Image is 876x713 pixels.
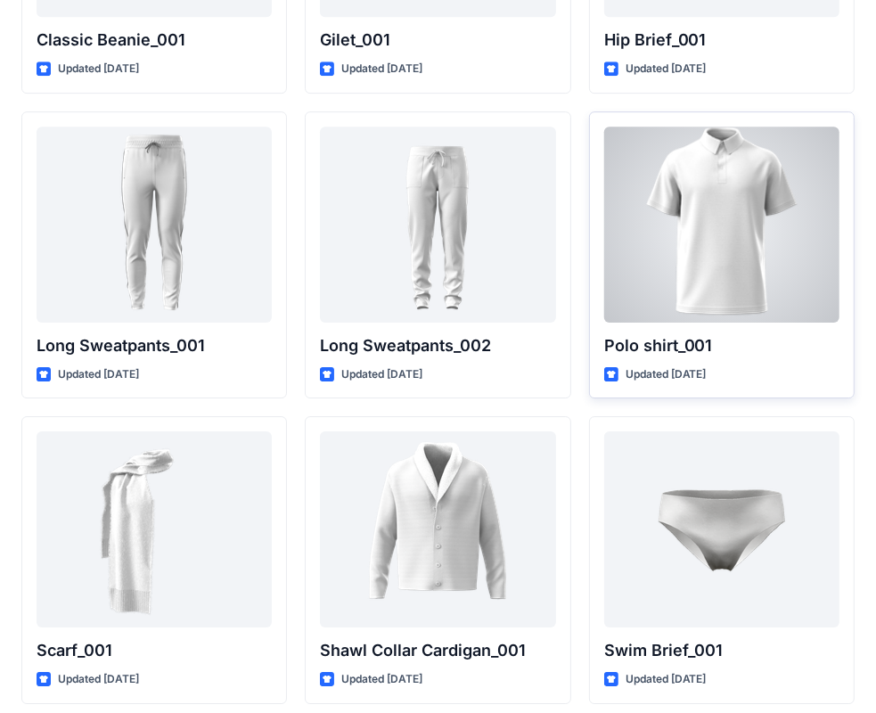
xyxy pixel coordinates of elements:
p: Hip Brief_001 [604,28,839,53]
a: Shawl Collar Cardigan_001 [320,431,555,627]
p: Swim Brief_001 [604,638,839,663]
p: Long Sweatpants_002 [320,333,555,358]
p: Updated [DATE] [626,60,707,78]
p: Long Sweatpants_001 [37,333,272,358]
p: Scarf_001 [37,638,272,663]
p: Updated [DATE] [58,365,139,384]
p: Updated [DATE] [341,365,422,384]
a: Long Sweatpants_002 [320,127,555,323]
a: Long Sweatpants_001 [37,127,272,323]
p: Updated [DATE] [58,670,139,689]
p: Updated [DATE] [341,60,422,78]
p: Polo shirt_001 [604,333,839,358]
a: Swim Brief_001 [604,431,839,627]
p: Updated [DATE] [58,60,139,78]
p: Gilet_001 [320,28,555,53]
p: Shawl Collar Cardigan_001 [320,638,555,663]
p: Updated [DATE] [626,670,707,689]
p: Updated [DATE] [341,670,422,689]
a: Scarf_001 [37,431,272,627]
p: Classic Beanie_001 [37,28,272,53]
a: Polo shirt_001 [604,127,839,323]
p: Updated [DATE] [626,365,707,384]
